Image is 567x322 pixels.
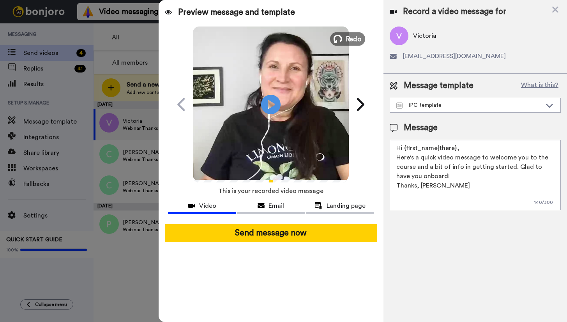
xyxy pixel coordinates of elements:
textarea: Hi {first_name|there}, Here's a quick video message to welcome you to the course and a bit of inf... [390,140,561,210]
button: What is this? [519,80,561,92]
div: iPC template [396,101,542,109]
span: Video [199,201,216,211]
span: Message template [404,80,473,92]
span: Landing page [327,201,366,211]
span: [EMAIL_ADDRESS][DOMAIN_NAME] [403,51,506,61]
span: This is your recorded video message [218,182,323,200]
span: Message [404,122,438,134]
span: Email [268,201,284,211]
button: Send message now [165,224,377,242]
img: Message-temps.svg [396,103,403,109]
